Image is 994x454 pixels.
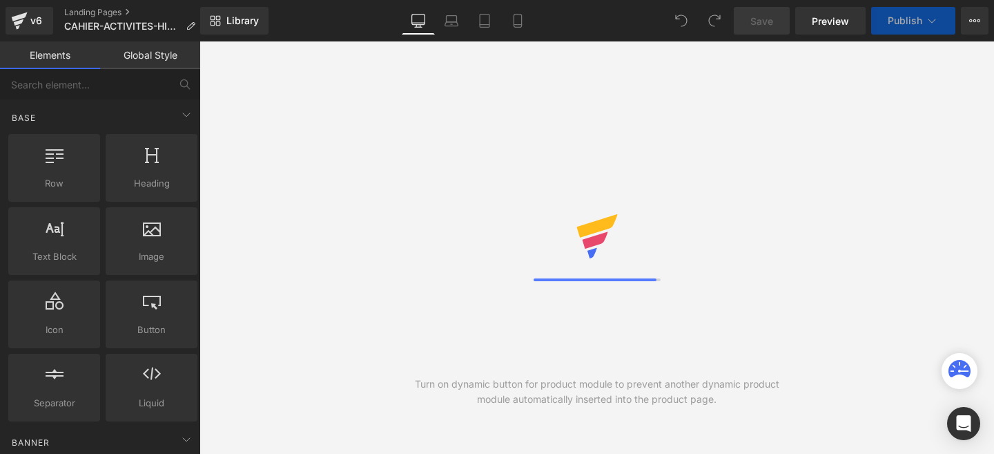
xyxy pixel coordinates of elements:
[812,14,849,28] span: Preview
[402,7,435,35] a: Desktop
[226,15,259,27] span: Library
[501,7,534,35] a: Mobile
[110,396,193,410] span: Liquid
[64,21,180,32] span: CAHIER-ACTIVITES-HIVER
[110,323,193,337] span: Button
[6,7,53,35] a: v6
[64,7,206,18] a: Landing Pages
[888,15,922,26] span: Publish
[10,111,37,124] span: Base
[110,249,193,264] span: Image
[110,176,193,191] span: Heading
[12,176,96,191] span: Row
[28,12,45,30] div: v6
[871,7,955,35] button: Publish
[667,7,695,35] button: Undo
[12,249,96,264] span: Text Block
[961,7,988,35] button: More
[100,41,200,69] a: Global Style
[468,7,501,35] a: Tablet
[398,377,796,407] div: Turn on dynamic button for product module to prevent another dynamic product module automatically...
[795,7,866,35] a: Preview
[701,7,728,35] button: Redo
[947,407,980,440] div: Open Intercom Messenger
[12,396,96,410] span: Separator
[10,436,51,449] span: Banner
[200,7,269,35] a: New Library
[435,7,468,35] a: Laptop
[750,14,773,28] span: Save
[12,323,96,337] span: Icon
